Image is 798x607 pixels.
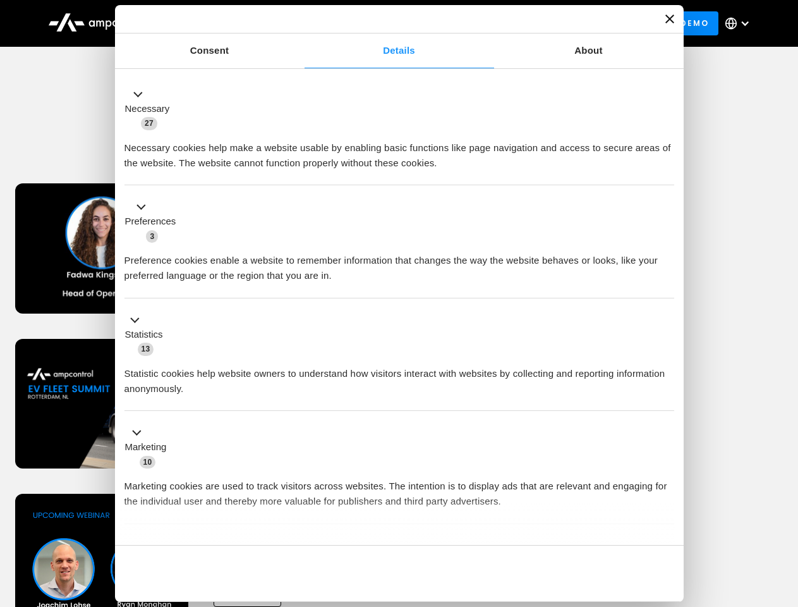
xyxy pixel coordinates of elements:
label: Necessary [125,102,170,116]
button: Statistics (13) [124,312,171,357]
button: Close banner [665,15,674,23]
div: Necessary cookies help make a website usable by enabling basic functions like page navigation and... [124,131,674,171]
button: Necessary (27) [124,87,178,131]
span: 3 [146,230,158,243]
span: 10 [140,456,156,469]
label: Statistics [125,328,163,342]
span: 2 [209,540,221,553]
a: About [494,34,684,68]
button: Okay [492,555,674,592]
button: Unclassified (2) [124,538,228,554]
h1: Upcoming Webinars [15,128,783,158]
span: 27 [141,117,157,130]
a: Details [305,34,494,68]
a: Consent [115,34,305,68]
button: Preferences (3) [124,200,184,244]
div: Marketing cookies are used to track visitors across websites. The intention is to display ads tha... [124,469,674,509]
div: Statistic cookies help website owners to understand how visitors interact with websites by collec... [124,357,674,396]
button: Marketing (10) [124,426,174,470]
label: Preferences [125,214,176,229]
label: Marketing [125,440,167,455]
div: Preference cookies enable a website to remember information that changes the way the website beha... [124,243,674,283]
span: 13 [138,343,154,355]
